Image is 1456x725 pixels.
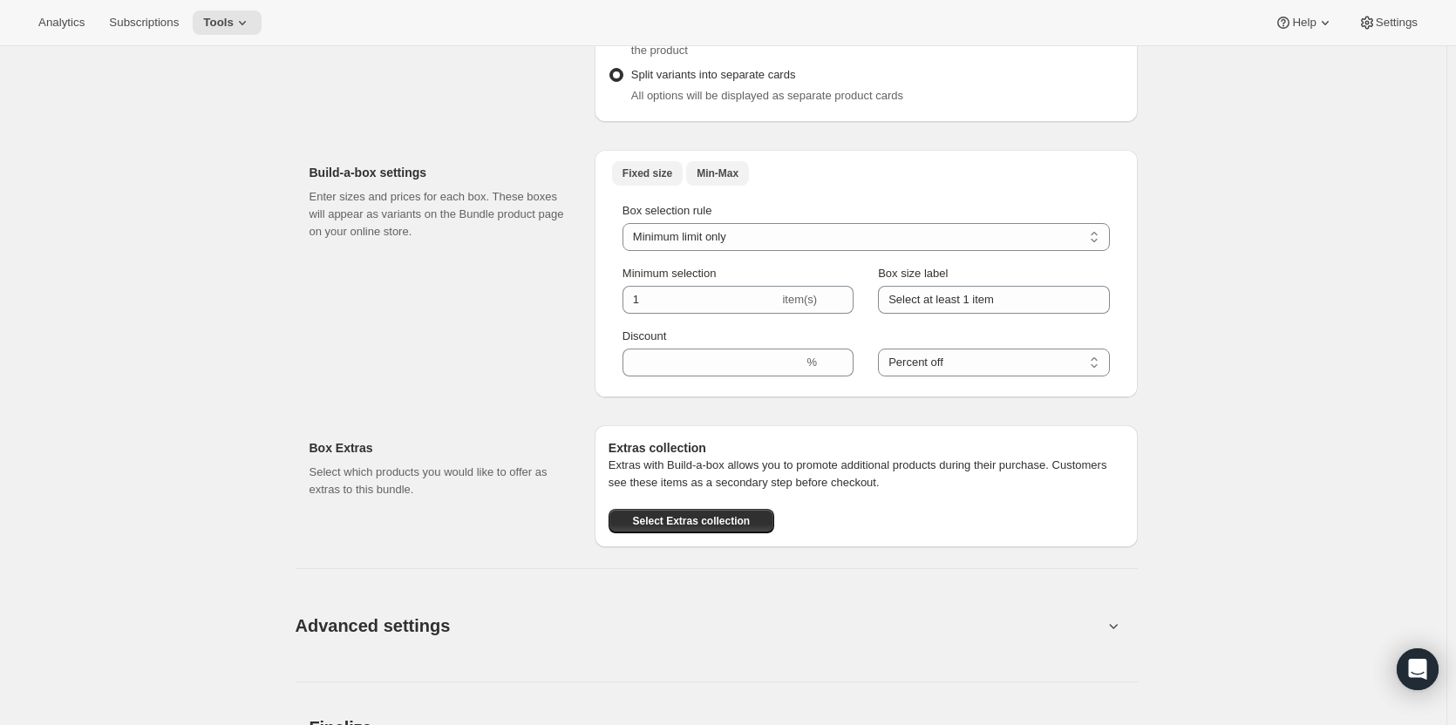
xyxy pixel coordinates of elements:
[1376,16,1418,30] span: Settings
[310,188,567,241] p: Enter sizes and prices for each box. These boxes will appear as variants on the Bundle product pa...
[310,164,567,181] h2: Build-a-box settings
[609,509,774,533] button: Select Extras collection
[623,166,672,180] span: Fixed size
[109,16,179,30] span: Subscriptions
[1292,16,1316,30] span: Help
[38,16,85,30] span: Analytics
[193,10,262,35] button: Tools
[878,267,948,280] span: Box size label
[1397,648,1439,690] div: Open Intercom Messenger
[697,166,738,180] span: Min-Max
[632,514,750,528] span: Select Extras collection
[28,10,95,35] button: Analytics
[807,356,818,369] span: %
[631,68,796,81] span: Split variants into separate cards
[609,439,1124,457] h6: Extras collection
[296,612,451,640] span: Advanced settings
[285,592,1113,659] button: Advanced settings
[203,16,234,30] span: Tools
[623,267,717,280] span: Minimum selection
[623,329,667,342] span: Discount
[623,204,712,217] span: Box selection rule
[1348,10,1428,35] button: Settings
[310,464,567,498] p: Select which products you would like to offer as extras to this bundle.
[310,439,567,457] h2: Box Extras
[631,89,903,102] span: All options will be displayed as separate product cards
[1264,10,1344,35] button: Help
[782,293,817,306] span: item(s)
[99,10,189,35] button: Subscriptions
[609,457,1124,491] p: Extras with Build-a-box allows you to promote additional products during their purchase. Customer...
